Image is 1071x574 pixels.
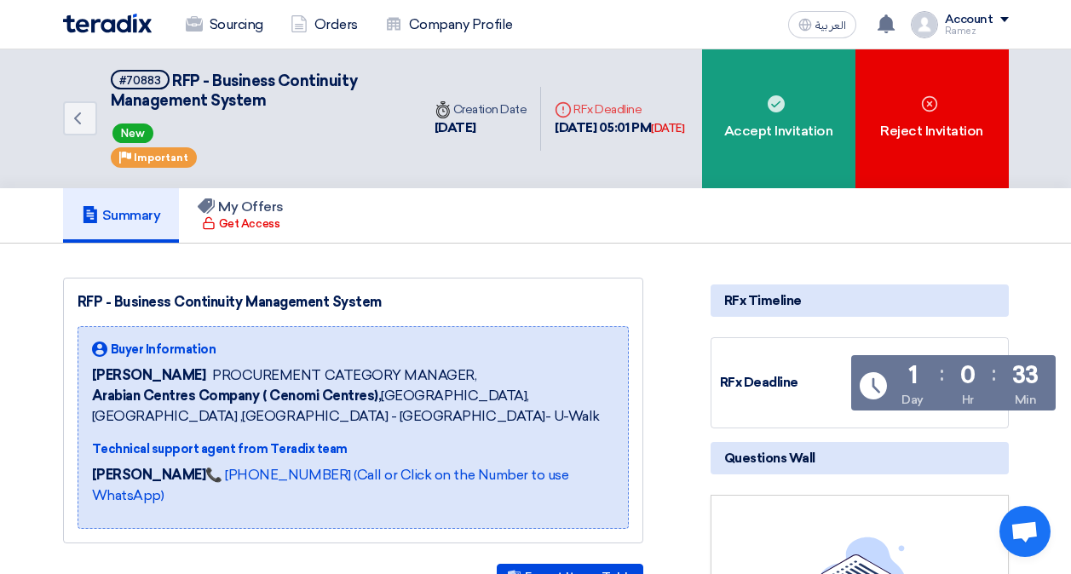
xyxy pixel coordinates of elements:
div: Min [1015,391,1037,409]
div: Reject Invitation [855,49,1009,188]
h5: RFP - Business Continuity Management System [111,70,400,112]
a: My Offers Get Access [179,188,302,243]
h5: Summary [82,207,161,224]
button: العربية [788,11,856,38]
a: Open chat [999,506,1051,557]
span: العربية [815,20,846,32]
div: Get Access [202,215,279,232]
span: New [112,123,153,143]
span: PROCUREMENT CATEGORY MANAGER, [212,365,476,386]
div: Account [945,13,993,27]
div: [DATE] [435,118,527,138]
div: RFx Deadline [720,373,848,393]
img: profile_test.png [911,11,938,38]
a: Company Profile [371,6,527,43]
div: Technical support agent from Teradix team [92,440,614,458]
div: 0 [960,364,976,387]
div: 33 [1012,364,1039,387]
span: Important [134,152,188,164]
div: Ramez [945,26,1009,36]
div: RFP - Business Continuity Management System [78,292,629,313]
div: : [940,359,944,389]
div: Accept Invitation [702,49,855,188]
a: Orders [277,6,371,43]
span: [PERSON_NAME] [92,365,206,386]
img: Teradix logo [63,14,152,33]
b: Arabian Centres Company ( Cenomi Centres), [92,387,382,404]
span: [GEOGRAPHIC_DATA], [GEOGRAPHIC_DATA] ,[GEOGRAPHIC_DATA] - [GEOGRAPHIC_DATA]- U-Walk [92,386,614,427]
div: [DATE] 05:01 PM [555,118,684,138]
a: Summary [63,188,180,243]
div: 1 [908,364,918,387]
strong: [PERSON_NAME] [92,467,206,483]
span: RFP - Business Continuity Management System [111,72,358,110]
a: Sourcing [172,6,277,43]
a: 📞 [PHONE_NUMBER] (Call or Click on the Number to use WhatsApp) [92,467,569,503]
div: RFx Timeline [711,284,1009,317]
span: Buyer Information [111,341,216,359]
div: : [992,359,996,389]
div: Day [901,391,924,409]
div: RFx Deadline [555,100,684,118]
span: Questions Wall [724,449,815,468]
h5: My Offers [198,198,284,215]
div: Hr [962,391,974,409]
div: [DATE] [651,120,684,137]
div: Creation Date [435,100,527,118]
div: #70883 [119,75,161,86]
